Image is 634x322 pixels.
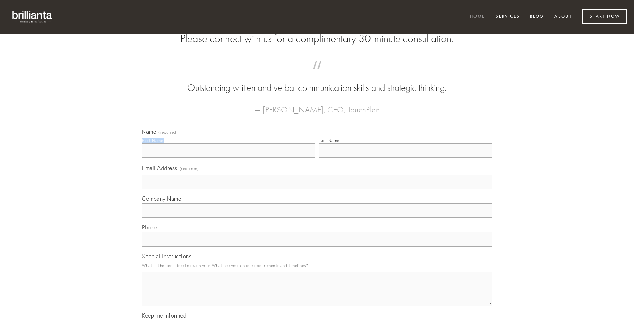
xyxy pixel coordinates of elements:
[526,11,548,23] a: Blog
[142,32,492,45] h2: Please connect with us for a complimentary 30-minute consultation.
[142,165,177,171] span: Email Address
[142,128,156,135] span: Name
[319,138,339,143] div: Last Name
[142,224,157,231] span: Phone
[153,95,481,117] figcaption: — [PERSON_NAME], CEO, TouchPlan
[491,11,524,23] a: Services
[7,7,58,27] img: brillianta - research, strategy, marketing
[158,130,178,134] span: (required)
[466,11,490,23] a: Home
[153,68,481,95] blockquote: Outstanding written and verbal communication skills and strategic thinking.
[142,253,191,260] span: Special Instructions
[142,138,163,143] div: First Name
[582,9,627,24] a: Start Now
[180,164,199,173] span: (required)
[153,68,481,81] span: “
[550,11,576,23] a: About
[142,261,492,270] p: What is the best time to reach you? What are your unique requirements and timelines?
[142,312,186,319] span: Keep me informed
[142,195,181,202] span: Company Name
